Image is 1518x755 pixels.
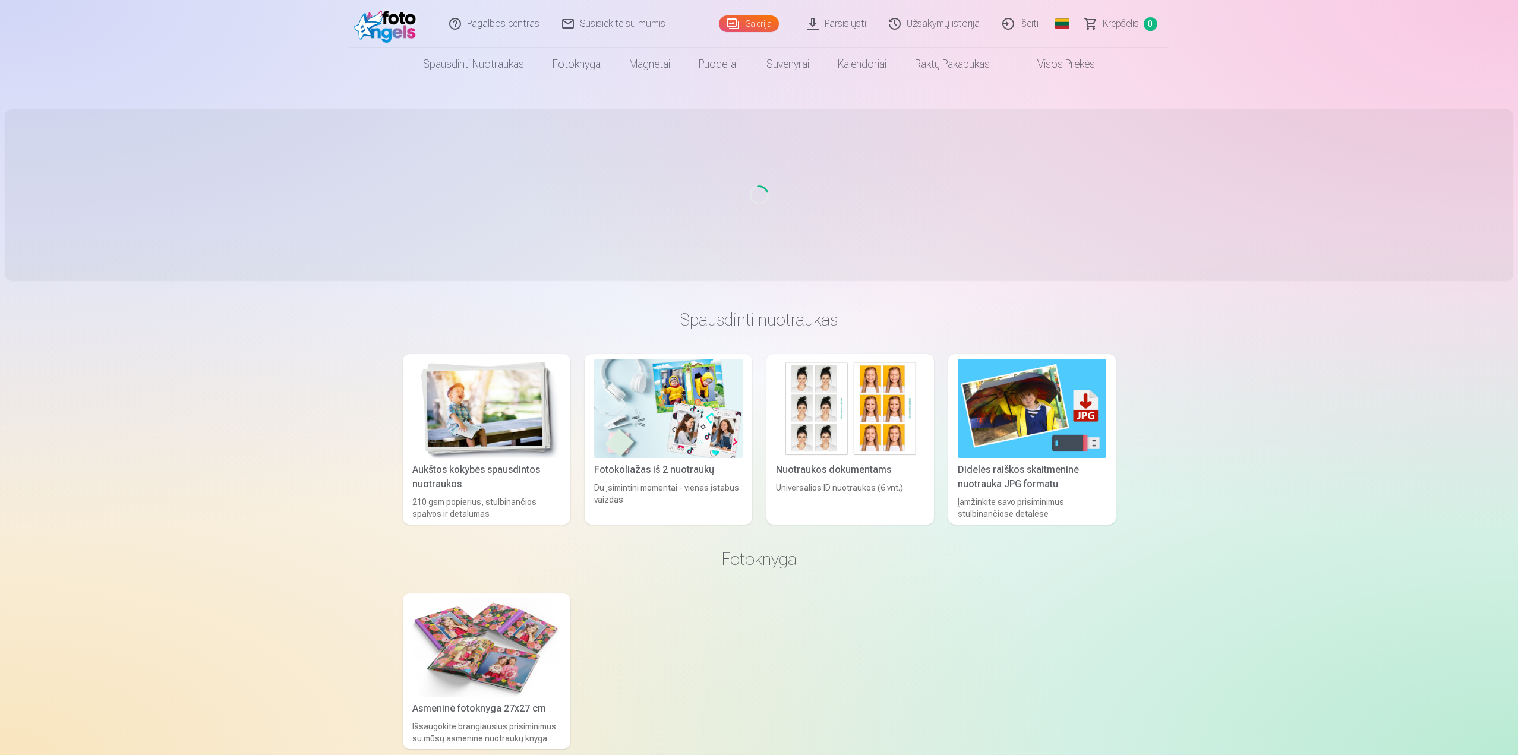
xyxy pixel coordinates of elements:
[403,593,570,750] a: Asmeninė fotoknyga 27x27 cmAsmeninė fotoknyga 27x27 cmIšsaugokite brangiausius prisiminimus su mū...
[589,463,747,477] div: Fotokoliažas iš 2 nuotraukų
[1144,17,1157,31] span: 0
[901,48,1004,81] a: Raktų pakabukas
[684,48,752,81] a: Puodeliai
[589,482,747,520] div: Du įsimintini momentai - vienas įstabus vaizdas
[354,5,422,43] img: /fa2
[958,359,1106,458] img: Didelės raiškos skaitmeninė nuotrauka JPG formatu
[1004,48,1109,81] a: Visos prekės
[408,463,566,491] div: Aukštos kokybės spausdintos nuotraukos
[948,354,1116,525] a: Didelės raiškos skaitmeninė nuotrauka JPG formatuDidelės raiškos skaitmeninė nuotrauka JPG format...
[615,48,684,81] a: Magnetai
[412,309,1106,330] h3: Spausdinti nuotraukas
[953,463,1111,491] div: Didelės raiškos skaitmeninė nuotrauka JPG formatu
[953,496,1111,520] div: Įamžinkite savo prisiminimus stulbinančiose detalėse
[771,463,929,477] div: Nuotraukos dokumentams
[585,354,752,525] a: Fotokoliažas iš 2 nuotraukųFotokoliažas iš 2 nuotraukųDu įsimintini momentai - vienas įstabus vai...
[408,496,566,520] div: 210 gsm popierius, stulbinančios spalvos ir detalumas
[538,48,615,81] a: Fotoknyga
[408,702,566,716] div: Asmeninė fotoknyga 27x27 cm
[752,48,823,81] a: Suvenyrai
[412,359,561,458] img: Aukštos kokybės spausdintos nuotraukos
[823,48,901,81] a: Kalendoriai
[412,548,1106,570] h3: Fotoknyga
[594,359,743,458] img: Fotokoliažas iš 2 nuotraukų
[409,48,538,81] a: Spausdinti nuotraukas
[412,598,561,697] img: Asmeninė fotoknyga 27x27 cm
[776,359,924,458] img: Nuotraukos dokumentams
[1103,17,1139,31] span: Krepšelis
[408,721,566,744] div: Išsaugokite brangiausius prisiminimus su mūsų asmenine nuotraukų knyga
[403,354,570,525] a: Aukštos kokybės spausdintos nuotraukos Aukštos kokybės spausdintos nuotraukos210 gsm popierius, s...
[719,15,779,32] a: Galerija
[771,482,929,520] div: Universalios ID nuotraukos (6 vnt.)
[766,354,934,525] a: Nuotraukos dokumentamsNuotraukos dokumentamsUniversalios ID nuotraukos (6 vnt.)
